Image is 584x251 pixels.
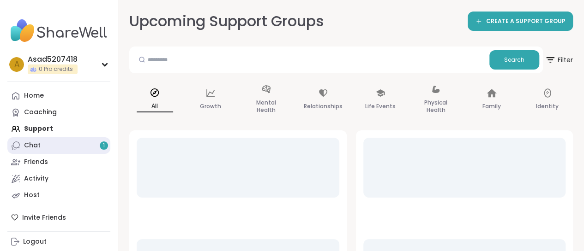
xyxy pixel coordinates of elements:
a: Logout [7,233,110,250]
p: Physical Health [418,97,454,116]
div: Coaching [24,108,57,117]
p: Mental Health [248,97,284,116]
a: Host [7,187,110,204]
a: Activity [7,170,110,187]
span: A [14,58,19,70]
a: CREATE A SUPPORT GROUP [468,12,573,31]
p: All [137,100,173,112]
p: Life Events [365,101,396,112]
div: Friends [24,158,48,167]
div: Host [24,191,40,200]
div: Chat [24,141,41,150]
div: Home [24,91,44,100]
div: Asad5207418 [28,54,78,64]
span: 0 Pro credits [39,65,73,73]
p: Relationships [304,101,343,112]
button: Search [489,50,539,70]
span: Filter [545,49,573,71]
a: Coaching [7,104,110,121]
a: Home [7,88,110,104]
p: Identity [536,101,559,112]
a: Chat1 [7,137,110,154]
div: Invite Friends [7,209,110,226]
span: 1 [103,142,105,150]
div: Activity [24,174,48,183]
div: Logout [23,237,47,246]
img: ShareWell Nav Logo [7,15,110,47]
a: Friends [7,154,110,170]
span: CREATE A SUPPORT GROUP [486,18,566,25]
p: Family [482,101,501,112]
button: Filter [545,47,573,73]
span: Search [504,56,524,64]
h2: Upcoming Support Groups [129,11,324,32]
p: Growth [200,101,221,112]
